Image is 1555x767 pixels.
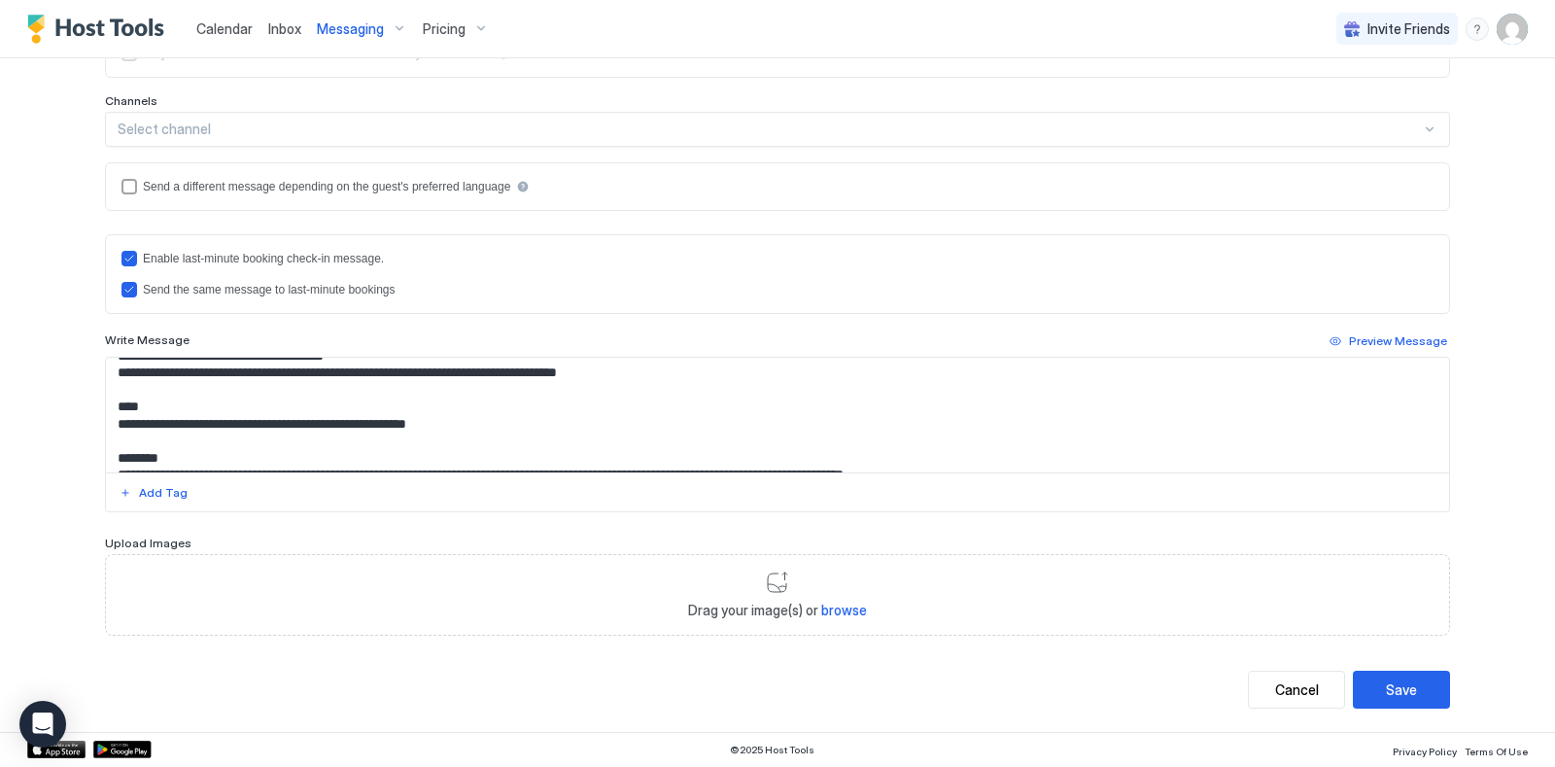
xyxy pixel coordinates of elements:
[1275,680,1319,700] div: Cancel
[121,251,1434,266] div: lastMinuteMessageEnabled
[27,741,86,758] a: App Store
[139,484,188,502] div: Add Tag
[1466,17,1489,41] div: menu
[19,701,66,748] div: Open Intercom Messenger
[1248,671,1345,709] button: Cancel
[196,20,253,37] span: Calendar
[730,744,814,756] span: © 2025 Host Tools
[1393,746,1457,757] span: Privacy Policy
[1465,740,1528,760] a: Terms Of Use
[1465,746,1528,757] span: Terms Of Use
[143,252,384,265] div: Enable last-minute booking check-in message.
[143,283,395,296] div: Send the same message to last-minute bookings
[688,602,867,619] span: Drag your image(s) or
[121,282,1434,297] div: lastMinuteMessageIsTheSame
[1497,14,1528,45] div: User profile
[1386,680,1417,700] div: Save
[118,121,1421,138] div: Select channel
[1393,740,1457,760] a: Privacy Policy
[143,180,510,193] div: Send a different message depending on the guest's preferred language
[105,332,190,347] span: Write Message
[117,481,190,505] button: Add Tag
[1353,671,1450,709] button: Save
[106,358,1449,472] textarea: Input Field
[105,93,157,108] span: Channels
[196,18,253,39] a: Calendar
[27,15,173,44] a: Host Tools Logo
[93,741,152,758] a: Google Play Store
[317,20,384,38] span: Messaging
[268,18,301,39] a: Inbox
[105,536,191,550] span: Upload Images
[423,20,466,38] span: Pricing
[268,20,301,37] span: Inbox
[1349,332,1447,350] div: Preview Message
[121,179,1434,194] div: languagesEnabled
[1327,330,1450,353] button: Preview Message
[1367,20,1450,38] span: Invite Friends
[821,602,867,618] span: browse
